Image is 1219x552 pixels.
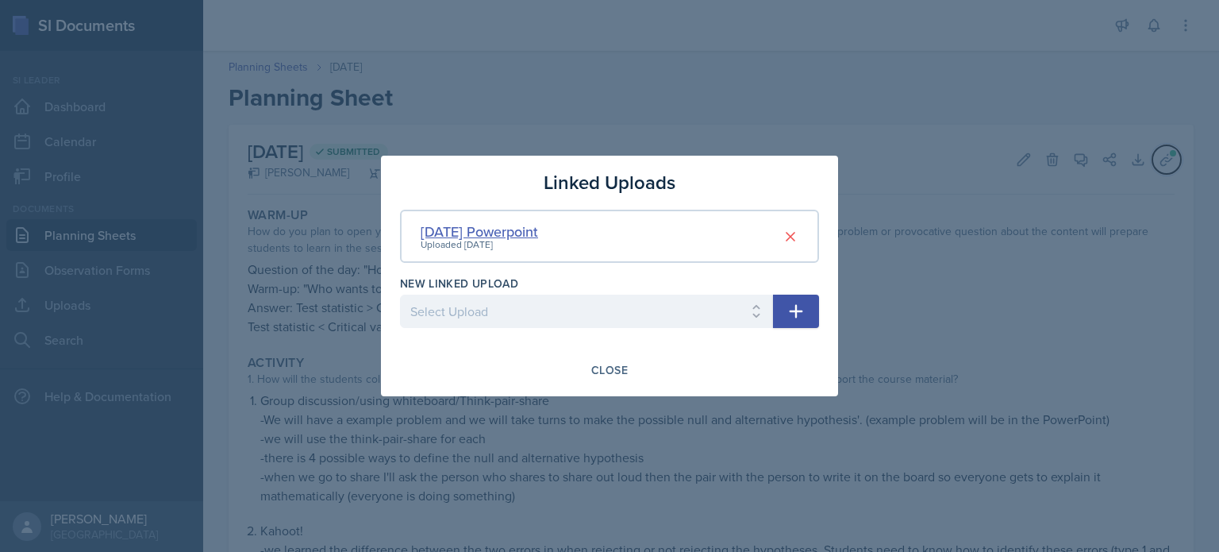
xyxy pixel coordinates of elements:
[591,364,628,376] div: Close
[421,237,538,252] div: Uploaded [DATE]
[581,357,638,384] button: Close
[421,221,538,242] div: [DATE] Powerpoint
[400,276,518,291] label: New Linked Upload
[544,168,675,197] h3: Linked Uploads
